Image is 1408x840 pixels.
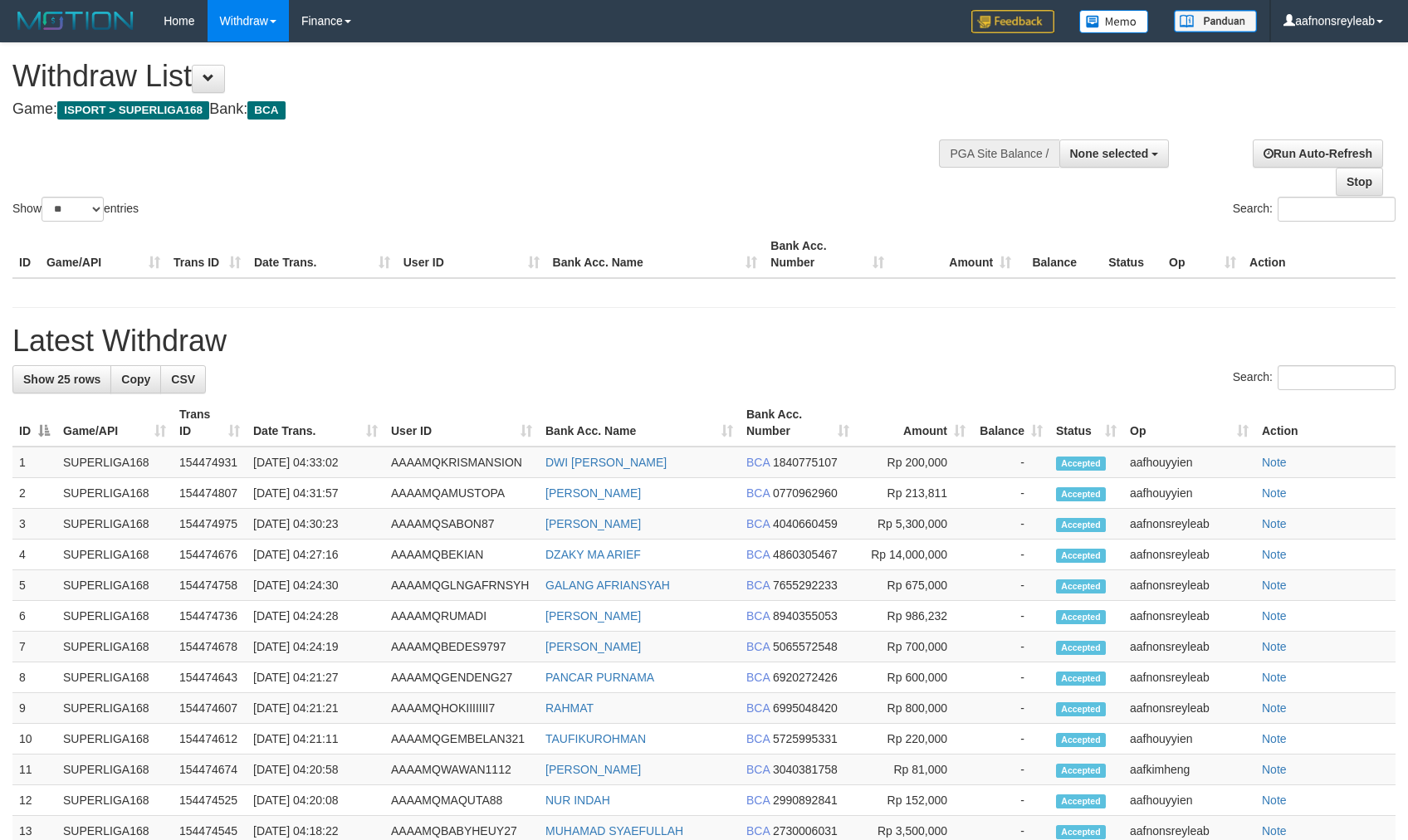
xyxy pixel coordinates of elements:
td: Rp 986,232 [856,601,972,632]
th: ID: activate to sort column descending [12,399,56,447]
td: AAAAMQKRISMANSION [384,447,539,478]
td: 1 [12,447,56,478]
th: Balance [1018,231,1102,278]
td: 154474525 [173,785,247,816]
a: GALANG AFRIANSYAH [545,579,670,592]
span: Accepted [1056,794,1106,808]
td: Rp 5,300,000 [856,509,972,540]
td: AAAAMQGEMBELAN321 [384,724,539,755]
span: Copy [121,373,150,386]
span: Copy 8940355053 to clipboard [773,609,838,623]
a: Note [1262,732,1287,745]
th: Amount [891,231,1018,278]
a: MUHAMAD SYAEFULLAH [545,824,683,838]
span: BCA [746,486,770,500]
span: Show 25 rows [23,373,100,386]
td: SUPERLIGA168 [56,785,173,816]
span: Copy 2990892841 to clipboard [773,794,838,807]
span: BCA [746,824,770,838]
div: PGA Site Balance / [939,139,1058,168]
td: - [972,662,1049,693]
td: aafkimheng [1123,755,1255,785]
th: Status [1102,231,1162,278]
td: 154474674 [173,755,247,785]
td: [DATE] 04:21:11 [247,724,384,755]
a: Show 25 rows [12,365,111,393]
td: AAAAMQBEDES9797 [384,632,539,662]
a: Note [1262,609,1287,623]
td: 154474607 [173,693,247,724]
select: Showentries [42,197,104,222]
td: [DATE] 04:20:58 [247,755,384,785]
span: ISPORT > SUPERLIGA168 [57,101,209,120]
a: [PERSON_NAME] [545,517,641,530]
td: 154474758 [173,570,247,601]
input: Search: [1278,365,1396,390]
td: AAAAMQWAWAN1112 [384,755,539,785]
td: SUPERLIGA168 [56,601,173,632]
td: aafnonsreyleab [1123,601,1255,632]
td: SUPERLIGA168 [56,570,173,601]
td: 154474643 [173,662,247,693]
a: Note [1262,701,1287,715]
span: Copy 2730006031 to clipboard [773,824,838,838]
th: Balance: activate to sort column ascending [972,399,1049,447]
a: Note [1262,794,1287,807]
td: SUPERLIGA168 [56,447,173,478]
span: Copy 4860305467 to clipboard [773,548,838,561]
td: 6 [12,601,56,632]
td: aafhouyyien [1123,785,1255,816]
input: Search: [1278,197,1396,222]
td: SUPERLIGA168 [56,724,173,755]
td: AAAAMQAMUSTOPA [384,478,539,509]
td: AAAAMQRUMADI [384,601,539,632]
td: Rp 675,000 [856,570,972,601]
span: BCA [746,763,770,776]
span: Accepted [1056,457,1106,471]
th: Trans ID: activate to sort column ascending [173,399,247,447]
a: Copy [110,365,161,393]
span: BCA [247,101,285,120]
span: BCA [746,640,770,653]
span: None selected [1070,147,1149,160]
td: 8 [12,662,56,693]
a: [PERSON_NAME] [545,609,641,623]
td: 5 [12,570,56,601]
td: 4 [12,540,56,570]
span: Accepted [1056,672,1106,686]
a: DWI [PERSON_NAME] [545,456,667,469]
td: aafnonsreyleab [1123,632,1255,662]
th: Trans ID [167,231,247,278]
img: Button%20Memo.svg [1079,10,1149,33]
span: Accepted [1056,702,1106,716]
span: Accepted [1056,549,1106,563]
th: Game/API: activate to sort column ascending [56,399,173,447]
th: ID [12,231,40,278]
td: - [972,755,1049,785]
span: Copy 7655292233 to clipboard [773,579,838,592]
td: aafhouyyien [1123,724,1255,755]
span: Accepted [1056,610,1106,624]
td: AAAAMQHOKIIIIIII7 [384,693,539,724]
td: [DATE] 04:27:16 [247,540,384,570]
td: [DATE] 04:33:02 [247,447,384,478]
td: [DATE] 04:21:27 [247,662,384,693]
th: Amount: activate to sort column ascending [856,399,972,447]
td: aafnonsreyleab [1123,662,1255,693]
td: Rp 800,000 [856,693,972,724]
img: MOTION_logo.png [12,8,139,33]
span: Accepted [1056,825,1106,839]
td: 10 [12,724,56,755]
td: 154474676 [173,540,247,570]
a: DZAKY MA ARIEF [545,548,641,561]
img: panduan.png [1174,10,1257,32]
td: - [972,693,1049,724]
td: 154474807 [173,478,247,509]
th: Game/API [40,231,167,278]
a: Note [1262,671,1287,684]
span: Accepted [1056,641,1106,655]
th: Action [1243,231,1396,278]
td: 11 [12,755,56,785]
th: User ID [397,231,546,278]
td: [DATE] 04:24:30 [247,570,384,601]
